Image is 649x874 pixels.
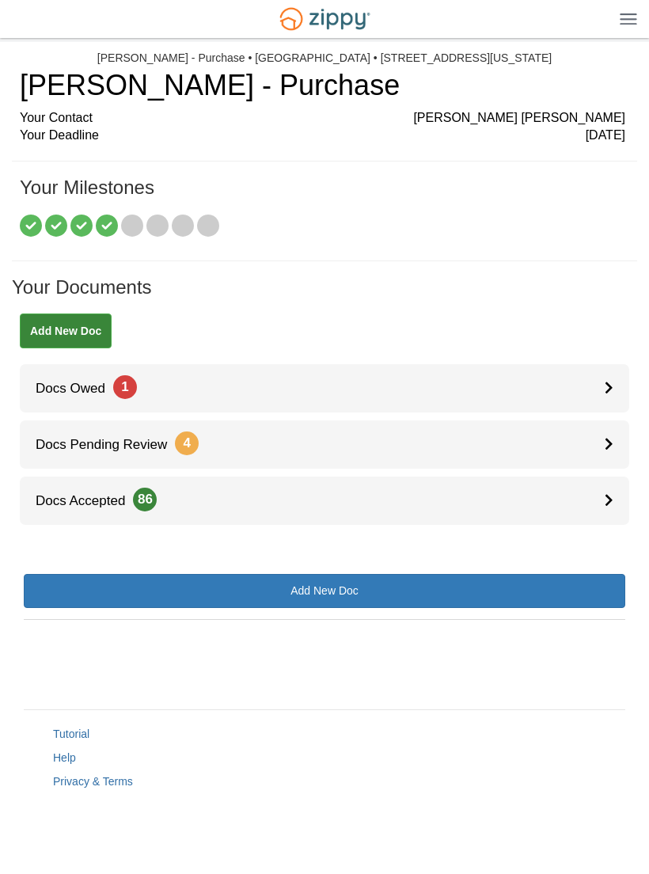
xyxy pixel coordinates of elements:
span: Docs Owed [20,381,137,396]
span: [DATE] [586,127,625,145]
a: Privacy & Terms [53,775,133,788]
div: Your Deadline [20,127,625,145]
a: Tutorial [53,728,89,740]
span: 1 [113,375,137,399]
span: Docs Accepted [20,493,157,508]
h1: [PERSON_NAME] - Purchase [20,70,625,101]
span: 4 [175,431,199,455]
a: Add New Doc [20,313,112,348]
img: Mobile Dropdown Menu [620,13,637,25]
a: Help [53,751,76,764]
div: [PERSON_NAME] - Purchase • [GEOGRAPHIC_DATA] • [STREET_ADDRESS][US_STATE] [97,51,552,65]
a: Docs Owed1 [20,364,629,412]
span: 86 [133,488,157,511]
div: Your Contact [20,109,625,127]
a: Add New Doc [24,574,625,608]
span: Docs Pending Review [20,437,199,452]
h1: Your Milestones [20,177,625,214]
a: Docs Pending Review4 [20,420,629,469]
a: Docs Accepted86 [20,477,629,525]
span: [PERSON_NAME] [PERSON_NAME] [413,109,625,127]
h1: Your Documents [12,277,637,313]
